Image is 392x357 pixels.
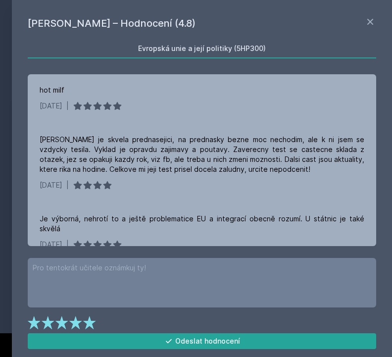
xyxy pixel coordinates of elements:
div: | [66,101,69,111]
div: [DATE] [40,180,62,190]
div: [DATE] [40,101,62,111]
div: Je výborná, nehrotí to a ještě problematice EU a integrací obecně rozumí. U státnic je také skvělá [40,214,364,234]
div: | [66,180,69,190]
div: [PERSON_NAME] je skvela prednasejici, na prednasky bezne moc nechodim, ale k ni jsem se vzdycky t... [40,135,364,174]
div: hot milf [40,85,64,95]
div: [DATE] [40,240,62,250]
div: | [66,240,69,250]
